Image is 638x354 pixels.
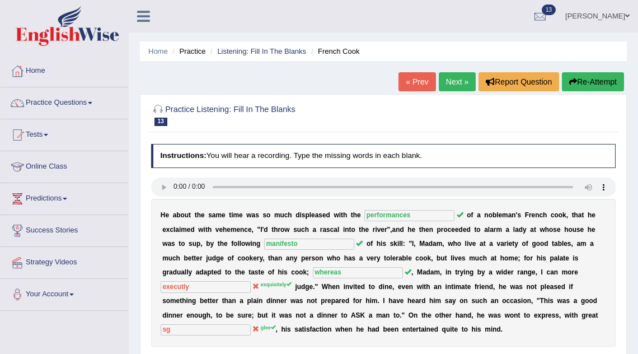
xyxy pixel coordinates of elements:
[337,226,339,234] b: l
[554,240,558,248] b: a
[179,240,181,248] b: t
[210,240,214,248] b: y
[167,240,171,248] b: a
[588,226,592,234] b: h
[412,226,416,234] b: e
[256,240,260,248] b: g
[244,226,248,234] b: c
[484,211,488,219] b: n
[451,226,455,234] b: e
[345,226,349,234] b: n
[318,211,322,219] b: s
[467,226,471,234] b: d
[233,211,239,219] b: m
[516,211,518,219] b: '
[1,247,128,275] a: Strategy Videos
[220,254,224,262] b: e
[173,211,177,219] b: a
[398,72,435,91] a: « Prev
[343,226,345,234] b: i
[297,226,301,234] b: u
[151,144,616,167] h4: You will hear a recording. Type the missing words in each blank.
[549,226,553,234] b: o
[212,211,216,219] b: a
[478,72,559,91] button: Report Question
[330,226,334,234] b: c
[572,211,574,219] b: t
[259,254,262,262] b: y
[359,226,361,234] b: t
[245,240,250,248] b: w
[568,226,572,234] b: o
[311,211,315,219] b: e
[349,226,351,234] b: t
[467,240,468,248] b: i
[544,240,548,248] b: d
[295,211,299,219] b: d
[502,211,508,219] b: m
[562,72,624,91] button: Re-Attempt
[168,254,172,262] b: u
[240,240,241,248] b: l
[1,183,128,211] a: Predictions
[322,226,326,234] b: a
[512,240,514,248] b: t
[468,240,472,248] b: v
[189,211,191,219] b: t
[562,211,566,219] b: k
[166,226,170,234] b: x
[351,211,353,219] b: t
[576,226,580,234] b: s
[494,226,496,234] b: r
[251,240,252,248] b: i
[160,151,206,160] b: Instructions:
[194,254,196,262] b: t
[240,226,244,234] b: n
[1,87,128,115] a: Practice Questions
[196,240,200,248] b: p
[154,118,167,126] span: 13
[567,240,571,248] b: s
[393,240,397,248] b: k
[455,226,459,234] b: e
[488,226,490,234] b: l
[248,226,252,234] b: e
[280,211,284,219] b: u
[571,240,573,248] b: ,
[268,254,270,262] b: t
[573,226,576,234] b: u
[171,240,175,248] b: s
[208,226,212,234] b: h
[484,226,488,234] b: a
[170,46,205,57] li: Practice
[255,211,259,219] b: s
[397,240,399,248] b: i
[504,240,507,248] b: r
[179,226,181,234] b: i
[522,240,526,248] b: o
[419,226,421,234] b: t
[305,226,309,234] b: h
[262,254,264,262] b: ,
[181,211,185,219] b: o
[339,211,341,219] b: i
[224,240,228,248] b: e
[190,226,194,234] b: d
[392,226,396,234] b: a
[189,240,193,248] b: s
[1,215,128,243] a: Success Stories
[592,211,595,219] b: e
[459,226,463,234] b: d
[185,211,189,219] b: u
[343,211,347,219] b: h
[193,240,196,248] b: u
[532,211,536,219] b: e
[535,211,539,219] b: n
[534,226,536,234] b: t
[191,254,194,262] b: t
[181,240,185,248] b: o
[201,211,205,219] b: e
[377,226,381,234] b: v
[250,254,254,262] b: k
[453,240,457,248] b: h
